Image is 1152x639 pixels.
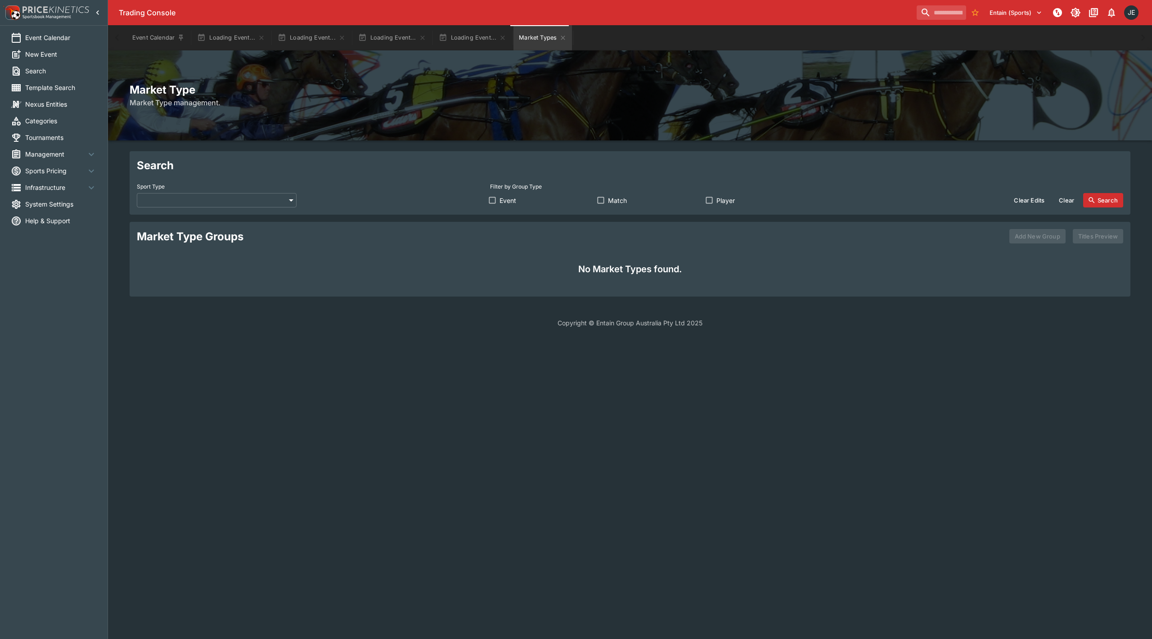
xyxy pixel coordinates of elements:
[1103,4,1120,21] button: Notifications
[192,25,270,50] button: Loading Event...
[716,196,735,205] span: Player
[1124,5,1138,20] div: James Edlin
[25,33,97,42] span: Event Calendar
[137,183,165,190] p: Sport Type
[968,5,982,20] button: No Bookmarks
[25,133,97,142] span: Tournaments
[1121,3,1141,22] button: James Edlin
[25,166,86,175] span: Sports Pricing
[25,83,97,92] span: Template Search
[22,6,89,13] img: PriceKinetics
[130,97,1130,108] h6: Market Type management.
[490,183,542,190] p: Filter by Group Type
[1008,193,1050,207] button: Clear Edits
[25,199,97,209] span: System Settings
[22,15,71,19] img: Sportsbook Management
[130,83,1130,97] h2: Market Type
[984,5,1048,20] button: Select Tenant
[1049,4,1066,21] button: NOT Connected to PK
[1067,4,1084,21] button: Toggle light/dark mode
[1085,4,1102,21] button: Documentation
[25,216,97,225] span: Help & Support
[137,158,1123,172] h2: Search
[25,49,97,59] span: New Event
[25,66,97,76] span: Search
[25,116,97,126] span: Categories
[272,25,351,50] button: Loading Event...
[433,25,512,50] button: Loading Event...
[513,25,572,50] button: Market Types
[499,196,516,205] span: Event
[608,196,627,205] span: Match
[137,229,243,243] h2: Market Type Groups
[25,99,97,109] span: Nexus Entities
[119,8,913,18] div: Trading Console
[25,183,86,192] span: Infrastructure
[108,318,1152,328] p: Copyright © Entain Group Australia Pty Ltd 2025
[127,25,190,50] button: Event Calendar
[1083,193,1123,207] button: Search
[917,5,966,20] input: search
[1053,193,1080,207] button: Clear
[353,25,432,50] button: Loading Event...
[25,149,86,159] span: Management
[3,4,21,22] img: PriceKinetics Logo
[144,263,1116,275] h4: No Market Types found.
